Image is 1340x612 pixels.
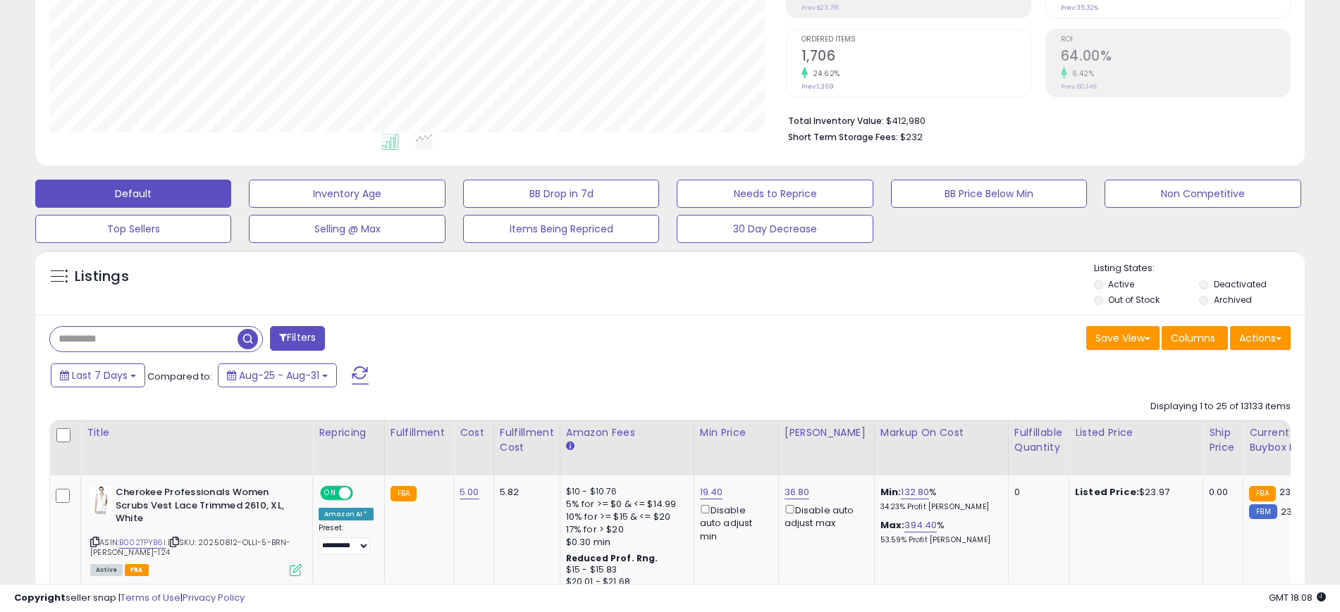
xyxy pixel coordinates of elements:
div: 0.00 [1209,486,1232,499]
span: Aug-25 - Aug-31 [239,368,319,382]
p: 34.23% Profit [PERSON_NAME] [880,502,997,512]
div: Displaying 1 to 25 of 13133 items [1150,400,1291,413]
button: Default [35,180,231,208]
a: B002TPYB6I [119,537,166,549]
a: Privacy Policy [183,591,245,604]
div: 10% for >= $15 & <= $20 [566,511,683,523]
button: Save View [1086,326,1160,350]
b: Short Term Storage Fees: [788,131,898,143]
button: Columns [1162,326,1228,350]
button: 30 Day Decrease [677,215,873,243]
div: Markup on Cost [880,425,1002,440]
div: Amazon Fees [566,425,688,440]
span: OFF [351,487,374,499]
div: Fulfillment Cost [500,425,554,455]
label: Archived [1214,294,1252,306]
a: 36.80 [785,485,810,499]
span: $232 [900,130,923,144]
div: Fulfillment [391,425,448,440]
h2: 64.00% [1061,48,1290,67]
div: Preset: [319,523,374,555]
small: FBA [391,486,417,501]
button: Inventory Age [249,180,445,208]
div: Repricing [319,425,379,440]
div: Title [87,425,307,440]
div: 5% for >= $0 & <= $14.99 [566,498,683,511]
span: 23.97 [1279,485,1304,499]
button: Filters [270,326,325,351]
button: Needs to Reprice [677,180,873,208]
button: Top Sellers [35,215,231,243]
a: 394.40 [904,518,937,532]
small: Prev: 35.32% [1061,4,1098,12]
strong: Copyright [14,591,66,604]
b: Max: [880,518,905,532]
div: Fulfillable Quantity [1014,425,1063,455]
div: Cost [460,425,488,440]
button: Non Competitive [1105,180,1301,208]
div: 0 [1014,486,1058,499]
div: % [880,486,997,512]
div: Current Buybox Price [1249,425,1322,455]
div: 5.82 [500,486,549,499]
span: 23.28 [1281,505,1306,518]
a: 19.40 [700,485,723,499]
button: Last 7 Days [51,363,145,387]
span: | SKU: 20250812-OLLI-5-BRN-[PERSON_NAME]-124 [90,537,291,558]
span: ON [321,487,339,499]
div: Listed Price [1075,425,1197,440]
label: Active [1108,278,1134,290]
b: Min: [880,485,902,499]
div: Ship Price [1209,425,1237,455]
small: FBA [1249,486,1275,501]
button: Items Being Repriced [463,215,659,243]
b: Reduced Prof. Rng. [566,552,658,564]
div: Disable auto adjust max [785,502,863,530]
li: $412,980 [788,111,1280,128]
small: Prev: 1,369 [801,82,834,91]
small: Prev: 60.14% [1061,82,1097,91]
div: Amazon AI * [319,508,374,520]
b: Listed Price: [1075,485,1139,499]
div: Disable auto adjust min [700,502,768,543]
span: 2025-09-8 18:08 GMT [1269,591,1326,604]
label: Deactivated [1214,278,1267,290]
span: All listings currently available for purchase on Amazon [90,564,123,576]
span: FBA [125,564,149,576]
span: Compared to: [147,370,212,383]
label: Out of Stock [1108,294,1160,306]
p: Listing States: [1094,262,1305,275]
div: ASIN: [90,486,302,575]
div: Min Price [700,425,773,440]
span: Columns [1171,331,1215,345]
button: BB Price Below Min [891,180,1087,208]
button: Selling @ Max [249,215,445,243]
div: $0.30 min [566,536,683,549]
th: The percentage added to the cost of goods (COGS) that forms the calculator for Min & Max prices. [874,420,1008,475]
button: Actions [1230,326,1291,350]
div: 17% for > $20 [566,523,683,536]
div: [PERSON_NAME] [785,425,868,440]
a: Terms of Use [121,591,180,604]
button: BB Drop in 7d [463,180,659,208]
div: $15 - $15.83 [566,564,683,576]
div: $10 - $10.76 [566,486,683,498]
span: Last 7 Days [72,368,128,382]
span: Ordered Items [801,36,1031,44]
h5: Listings [75,267,129,287]
b: Cherokee Professionals Women Scrubs Vest Lace Trimmed 2610, XL, White [116,486,287,529]
p: 53.59% Profit [PERSON_NAME] [880,535,997,545]
b: Total Inventory Value: [788,115,884,127]
a: 132.80 [901,485,929,499]
div: $23.97 [1075,486,1192,499]
small: FBM [1249,504,1277,519]
small: 6.42% [1067,68,1095,79]
small: Prev: $23,781 [801,4,839,12]
div: seller snap | | [14,592,245,605]
small: 24.62% [808,68,840,79]
span: ROI [1061,36,1290,44]
a: 5.00 [460,485,479,499]
img: 31tlAd1aCoL._SL40_.jpg [90,486,112,514]
h2: 1,706 [801,48,1031,67]
button: Aug-25 - Aug-31 [218,363,337,387]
